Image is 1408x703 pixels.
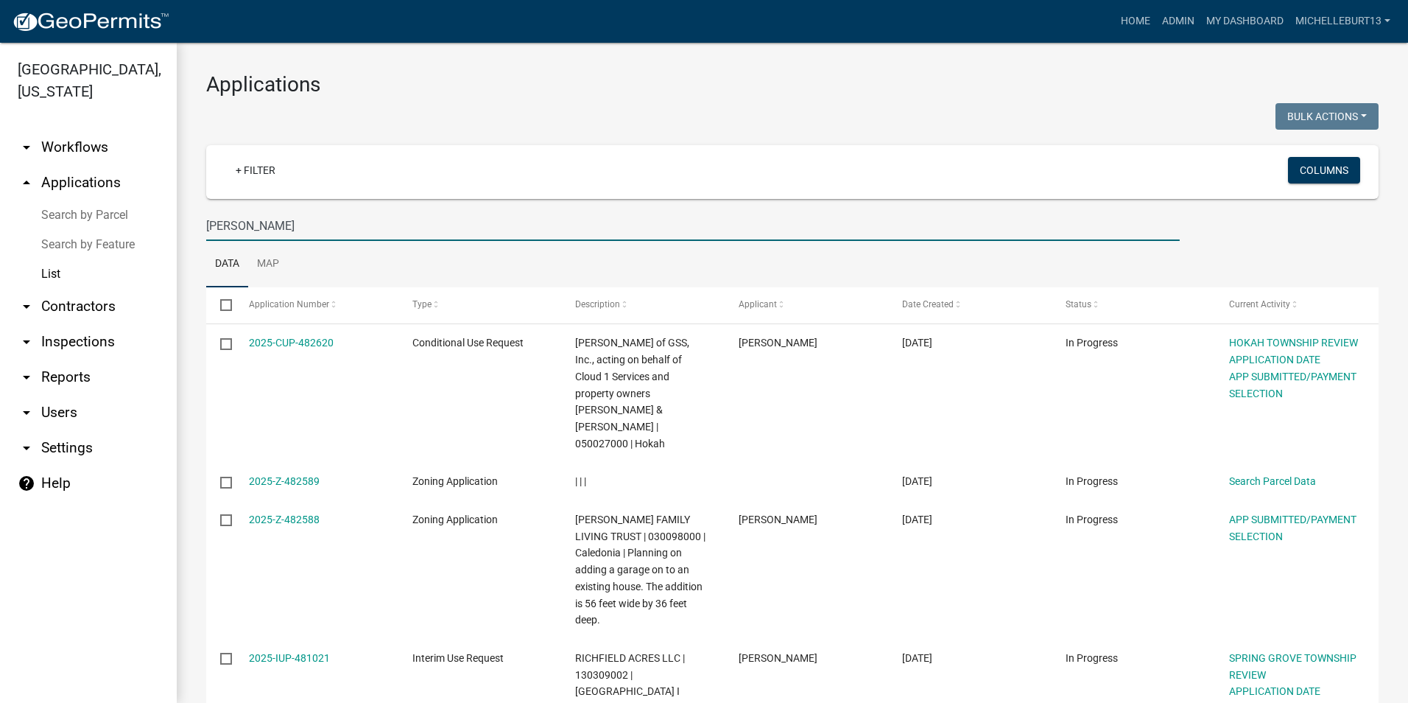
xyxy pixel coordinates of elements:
[575,337,689,450] span: Mike Huizenga of GSS, Inc., acting on behalf of Cloud 1 Services and property owners Jerry & Cind...
[575,475,586,487] span: | | |
[1156,7,1200,35] a: Admin
[18,404,35,422] i: arrow_drop_down
[1229,337,1358,349] a: HOKAH TOWNSHIP REVIEW
[1066,475,1118,487] span: In Progress
[1229,299,1290,309] span: Current Activity
[18,298,35,315] i: arrow_drop_down
[1229,475,1316,487] a: Search Parcel Data
[249,299,329,309] span: Application Number
[1229,371,1356,399] a: APP SUBMITTED/PAYMENT SELECTION
[1115,7,1156,35] a: Home
[902,337,932,349] span: 09/23/2025
[249,337,334,349] a: 2025-CUP-482620
[902,299,954,309] span: Date Created
[1052,287,1215,323] datatable-header-cell: Status
[1275,103,1379,130] button: Bulk Actions
[575,652,685,698] span: RICHFIELD ACRES LLC | 130309002 | Spring Grove I
[224,157,287,183] a: + Filter
[206,241,248,288] a: Data
[1229,354,1320,366] a: APPLICATION DATE
[18,139,35,156] i: arrow_drop_down
[249,475,320,487] a: 2025-Z-482589
[398,287,561,323] datatable-header-cell: Type
[575,514,705,626] span: ELLENZ FAMILY LIVING TRUST | 030098000 | Caledonia | Planning on adding a garage on to an existin...
[1200,7,1289,35] a: My Dashboard
[249,514,320,525] a: 2025-Z-482588
[739,337,817,349] span: Mike Huizenga
[739,514,817,525] span: David Ellenz
[206,287,234,323] datatable-header-cell: Select
[1288,157,1360,183] button: Columns
[18,475,35,492] i: help
[206,211,1180,241] input: Search for applications
[18,174,35,192] i: arrow_drop_up
[248,241,288,288] a: Map
[725,287,888,323] datatable-header-cell: Applicant
[1215,287,1379,323] datatable-header-cell: Current Activity
[1066,652,1118,664] span: In Progress
[412,514,498,525] span: Zoning Application
[412,337,524,349] span: Conditional Use Request
[575,299,620,309] span: Description
[1066,514,1118,525] span: In Progress
[206,72,1379,97] h3: Applications
[1229,652,1356,681] a: SPRING GROVE TOWNSHIP REVIEW
[739,652,817,664] span: Jack Hinz
[1066,299,1091,309] span: Status
[902,475,932,487] span: 09/23/2025
[1229,514,1356,542] a: APP SUBMITTED/PAYMENT SELECTION
[561,287,725,323] datatable-header-cell: Description
[902,652,932,664] span: 09/19/2025
[739,299,777,309] span: Applicant
[888,287,1052,323] datatable-header-cell: Date Created
[1066,337,1118,349] span: In Progress
[1289,7,1396,35] a: michelleburt13
[412,475,498,487] span: Zoning Application
[412,299,432,309] span: Type
[18,333,35,351] i: arrow_drop_down
[1229,685,1320,697] a: APPLICATION DATE
[18,368,35,386] i: arrow_drop_down
[249,652,330,664] a: 2025-IUP-481021
[18,439,35,457] i: arrow_drop_down
[234,287,398,323] datatable-header-cell: Application Number
[412,652,504,664] span: Interim Use Request
[902,514,932,525] span: 09/23/2025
